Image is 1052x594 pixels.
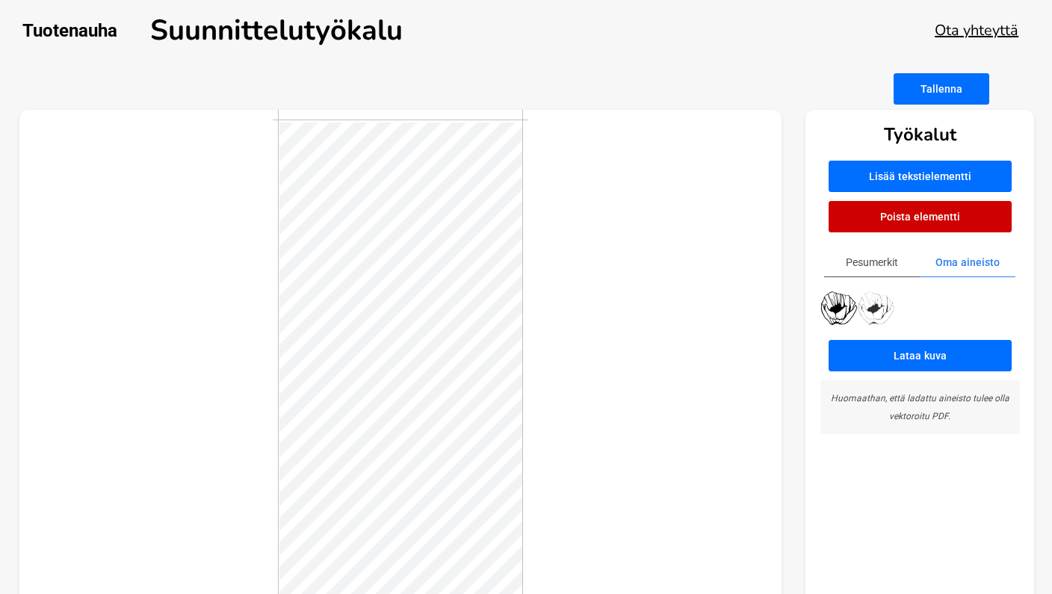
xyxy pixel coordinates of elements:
img: Asset [858,291,895,326]
h2: Tuotenauha [22,20,117,41]
img: Asset [820,291,858,326]
button: Lataa kuva [829,340,1012,371]
h1: Suunnittelutyökalu [150,11,403,49]
h3: Työkalut [884,123,956,146]
a: Ota yhteyttä [935,20,1018,40]
button: Tallenna [894,73,989,105]
button: Pesumerkit [824,248,920,277]
button: Oma aineisto [920,248,1015,277]
p: Huomaathan, että ladattu aineisto tulee olla vektoroitu PDF. [829,389,1011,425]
button: Lisää tekstielementti [829,161,1012,192]
button: Poista elementti [829,201,1012,232]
